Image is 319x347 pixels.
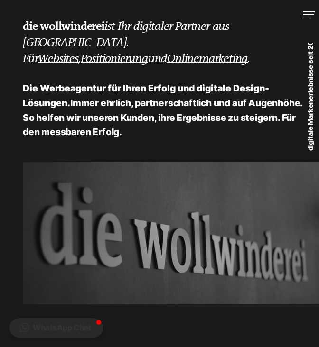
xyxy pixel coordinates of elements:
[23,20,104,33] strong: die wollwinderei
[23,20,250,65] em: ist Ihr digitaler Partner aus [GEOGRAPHIC_DATA]. Für , und .
[81,53,148,64] a: Positionierung
[28,321,303,330] h5: unsere expertise
[38,53,78,64] a: Websites
[23,82,269,109] strong: Die Werbeagentur für Ihren Erfolg und digitale Design-Lösungen.
[167,53,248,64] a: Onlinemarketing
[9,318,103,338] button: WhatsApp Chat
[23,81,308,139] p: Immer ehrlich, partnerschaftlich und auf Augenhöhe. So helfen wir unseren Kunden, ihre Ergebnisse...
